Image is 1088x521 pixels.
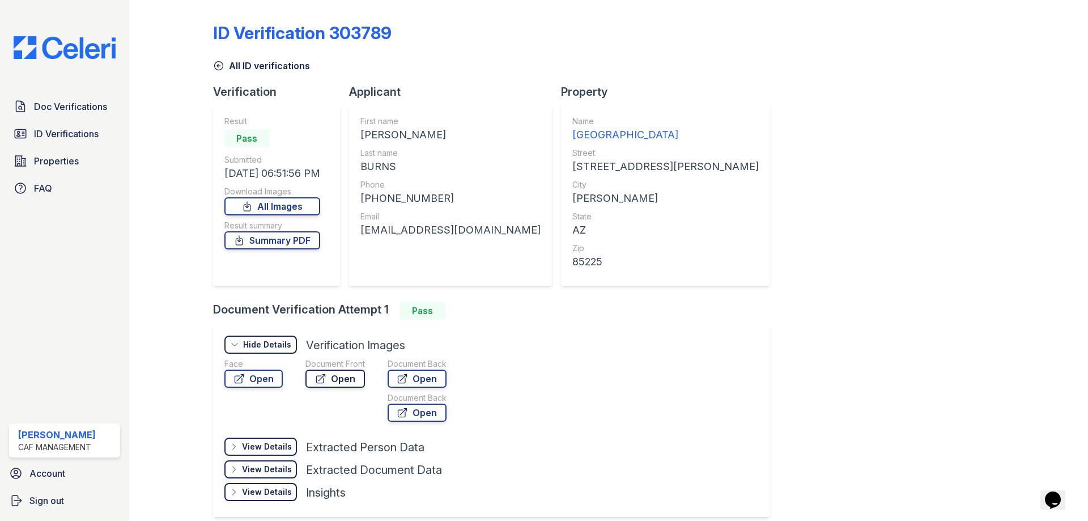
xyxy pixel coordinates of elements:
[224,166,320,181] div: [DATE] 06:51:56 PM
[224,129,270,147] div: Pass
[572,222,759,238] div: AZ
[306,485,346,501] div: Insights
[242,441,292,452] div: View Details
[305,370,365,388] a: Open
[388,370,447,388] a: Open
[360,127,541,143] div: [PERSON_NAME]
[224,116,320,127] div: Result
[360,190,541,206] div: [PHONE_NUMBER]
[242,464,292,475] div: View Details
[34,154,79,168] span: Properties
[360,222,541,238] div: [EMAIL_ADDRESS][DOMAIN_NAME]
[572,190,759,206] div: [PERSON_NAME]
[34,181,52,195] span: FAQ
[5,489,125,512] a: Sign out
[18,428,96,442] div: [PERSON_NAME]
[224,186,320,197] div: Download Images
[388,392,447,404] div: Document Back
[242,486,292,498] div: View Details
[224,154,320,166] div: Submitted
[572,116,759,143] a: Name [GEOGRAPHIC_DATA]
[360,116,541,127] div: First name
[243,339,291,350] div: Hide Details
[213,84,349,100] div: Verification
[213,302,779,320] div: Document Verification Attempt 1
[360,159,541,175] div: BURNS
[224,370,283,388] a: Open
[9,177,120,200] a: FAQ
[213,59,310,73] a: All ID verifications
[572,159,759,175] div: [STREET_ADDRESS][PERSON_NAME]
[29,494,64,507] span: Sign out
[360,147,541,159] div: Last name
[360,179,541,190] div: Phone
[572,147,759,159] div: Street
[306,462,442,478] div: Extracted Document Data
[388,404,447,422] a: Open
[306,337,405,353] div: Verification Images
[572,127,759,143] div: [GEOGRAPHIC_DATA]
[5,462,125,485] a: Account
[224,220,320,231] div: Result summary
[18,442,96,453] div: CAF Management
[5,36,125,59] img: CE_Logo_Blue-a8612792a0a2168367f1c8372b55b34899dd931a85d93a1a3d3e32e68fde9ad4.png
[224,231,320,249] a: Summary PDF
[572,116,759,127] div: Name
[400,302,445,320] div: Pass
[34,127,99,141] span: ID Verifications
[561,84,779,100] div: Property
[388,358,447,370] div: Document Back
[349,84,561,100] div: Applicant
[306,439,424,455] div: Extracted Person Data
[213,23,392,43] div: ID Verification 303789
[29,467,65,480] span: Account
[9,150,120,172] a: Properties
[224,197,320,215] a: All Images
[360,211,541,222] div: Email
[9,122,120,145] a: ID Verifications
[34,100,107,113] span: Doc Verifications
[305,358,365,370] div: Document Front
[572,179,759,190] div: City
[572,211,759,222] div: State
[1040,476,1077,510] iframe: chat widget
[572,243,759,254] div: Zip
[9,95,120,118] a: Doc Verifications
[224,358,283,370] div: Face
[572,254,759,270] div: 85225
